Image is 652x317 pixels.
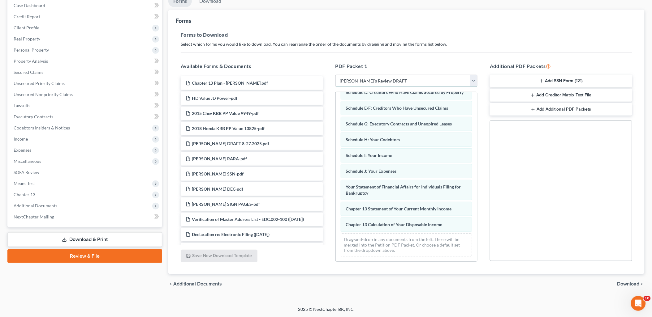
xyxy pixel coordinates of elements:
[14,25,39,30] span: Client Profile
[14,103,30,108] span: Lawsuits
[9,102,115,114] button: Search for help
[181,31,632,39] h5: Forms to Download
[192,217,304,222] span: Verification of Master Address List - EDC.002-100 ([DATE])
[9,111,162,122] a: Executory Contracts
[192,126,265,131] span: 2018 Honda KBB PP Value 13825-pdf
[192,201,260,207] span: [PERSON_NAME] SIGN PAGES-pdf
[14,158,41,164] span: Miscellaneous
[14,58,48,64] span: Property Analysis
[14,136,28,142] span: Income
[13,78,103,84] div: Send us a message
[192,80,268,86] span: Chapter 13 Plan - [PERSON_NAME].pdf
[9,100,162,111] a: Lawsuits
[14,14,40,19] span: Credit Report
[14,81,65,86] span: Unsecured Priority Claims
[176,17,191,24] div: Forms
[346,222,443,227] span: Chapter 13 Calculation of Your Disposable Income
[490,62,632,70] h5: Additional PDF Packets
[9,56,162,67] a: Property Analysis
[346,121,452,126] span: Schedule G: Executory Contracts and Unexpired Leases
[13,105,50,112] span: Search for help
[346,206,452,211] span: Chapter 13 Statement of Your Current Monthly Income
[617,281,645,286] button: Download chevron_right
[9,146,115,158] div: Amendments
[192,186,244,192] span: [PERSON_NAME] DEC-pdf
[14,70,43,75] span: Secured Claims
[12,44,111,54] p: Hi there!
[7,232,162,247] a: Download & Print
[13,119,104,126] div: Attorney's Disclosure of Compensation
[346,168,397,174] span: Schedule J: Your Expenses
[51,208,73,213] span: Messages
[61,10,73,22] img: Profile image for Katie
[9,158,115,169] div: Import and Export Claims
[168,281,173,286] i: chevron_left
[192,232,270,237] span: Declaration re: Electronic Filing ([DATE])
[13,149,104,155] div: Amendments
[341,233,473,256] div: Drag-and-drop in any documents from the left. These will be merged into the Petition PDF Packet. ...
[12,54,111,65] p: How can we help?
[14,203,57,208] span: Additional Documents
[84,10,97,22] img: Profile image for Lindsey
[83,193,124,218] button: Help
[13,160,104,167] div: Import and Export Claims
[14,47,49,53] span: Personal Property
[14,208,28,213] span: Home
[72,10,85,22] img: Profile image for Emma
[9,67,162,78] a: Secured Claims
[490,89,632,102] button: Add Creditor Matrix Text File
[13,131,104,144] div: Statement of Financial Affairs - Payments Made in the Last 90 days
[346,153,392,158] span: Schedule I: Your Income
[9,128,115,146] div: Statement of Financial Affairs - Payments Made in the Last 90 days
[490,75,632,88] button: Add SSN Form (121)
[12,14,48,19] img: logo
[346,90,464,95] span: Schedule D: Creditors Who Have Claims Secured by Property
[346,137,400,142] span: Schedule H: Your Codebtors
[14,114,53,119] span: Executory Contracts
[192,111,259,116] span: 2015 Chev KBB PP Value 9949-pdf
[9,117,115,128] div: Attorney's Disclosure of Compensation
[9,89,162,100] a: Unsecured Nonpriority Claims
[346,105,448,111] span: Schedule E/F: Creditors Who Have Unsecured Claims
[192,171,244,176] span: [PERSON_NAME] SSN-pdf
[640,281,645,286] i: chevron_right
[168,281,222,286] a: chevron_left Additional Documents
[98,208,108,213] span: Help
[9,167,162,178] a: SOFA Review
[181,41,632,47] p: Select which forms you would like to download. You can rearrange the order of the documents by dr...
[644,296,651,301] span: 10
[106,10,118,21] div: Close
[14,214,54,219] span: NextChapter Mailing
[6,73,118,96] div: Send us a messageWe'll be back online in 2 hours
[14,36,40,41] span: Real Property
[617,281,640,286] span: Download
[192,156,247,161] span: [PERSON_NAME] RARA-pdf
[9,78,162,89] a: Unsecured Priority Claims
[14,170,39,175] span: SOFA Review
[14,147,31,153] span: Expenses
[9,11,162,22] a: Credit Report
[490,103,632,116] button: Add Additional PDF Packets
[14,92,73,97] span: Unsecured Nonpriority Claims
[192,95,238,101] span: HD Value JD Power-pdf
[9,211,162,222] a: NextChapter Mailing
[14,125,70,130] span: Codebtors Insiders & Notices
[13,84,103,91] div: We'll be back online in 2 hours
[14,192,35,197] span: Chapter 13
[192,141,270,146] span: [PERSON_NAME] DRAFT 8-27.2025.pdf
[335,62,478,70] h5: PDF Packet 1
[14,181,35,186] span: Means Test
[173,281,222,286] span: Additional Documents
[41,193,82,218] button: Messages
[7,249,162,263] a: Review & File
[181,62,323,70] h5: Available Forms & Documents
[346,184,461,196] span: Your Statement of Financial Affairs for Individuals Filing for Bankruptcy
[14,3,45,8] span: Case Dashboard
[181,250,257,263] button: Save New Download Template
[631,296,646,311] iframe: Intercom live chat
